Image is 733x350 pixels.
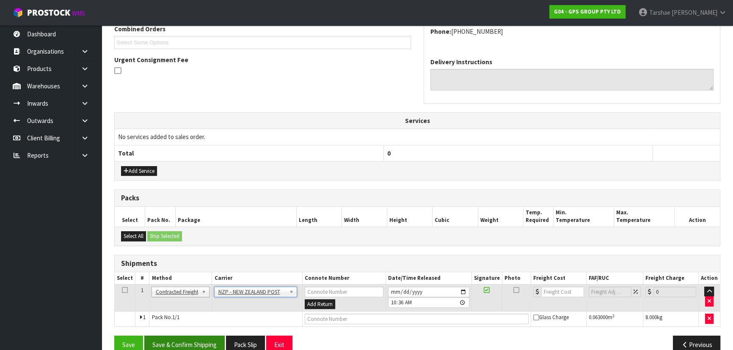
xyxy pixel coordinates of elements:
td: No services added to sales order. [115,129,720,145]
th: Connote Number [302,272,386,284]
th: Temp. Required [523,207,554,227]
th: Cubic [433,207,478,227]
th: Height [387,207,433,227]
th: Max. Temperature [614,207,675,227]
th: Width [342,207,387,227]
span: 1 [143,314,146,321]
th: Signature [471,272,502,284]
input: Freight Adjustment [589,287,631,297]
strong: G04 - GPS GROUP PTY LTD [554,8,621,15]
td: Pack No. [149,312,302,327]
th: Min. Temperature [554,207,614,227]
span: Contracted Freight [155,287,198,297]
label: Combined Orders [114,25,165,33]
input: Connote Number [305,287,383,297]
th: Date/Time Released [386,272,471,284]
th: Carrier [212,272,302,284]
address: [PHONE_NUMBER] [430,27,714,36]
span: NZP - NEW ZEALAND POST [218,287,285,297]
label: Urgent Consignment Fee [114,55,188,64]
input: Freight Charge [653,287,696,297]
th: Total [115,145,384,161]
a: G04 - GPS GROUP PTY LTD [549,5,626,19]
th: Method [149,272,212,284]
td: kg [643,312,698,327]
button: Ship Selected [147,231,182,241]
sup: 3 [612,313,615,319]
th: Pack No. [145,207,176,227]
small: WMS [72,9,85,17]
span: [PERSON_NAME] [672,8,717,16]
span: 8.000 [645,314,657,321]
th: Weight [478,207,523,227]
input: Freight Cost [541,287,584,297]
th: Freight Charge [643,272,698,284]
th: Action [698,272,720,284]
span: Glass Charge [533,314,569,321]
button: Add Return [305,299,335,309]
h3: Shipments [121,260,714,268]
th: # [135,272,149,284]
h3: Packs [121,194,714,202]
span: 0 [387,149,391,157]
th: Photo [502,272,531,284]
th: Action [675,207,720,227]
img: cube-alt.png [13,7,23,18]
button: Select All [121,231,146,241]
button: Add Service [121,166,157,176]
th: Services [115,113,720,129]
span: ProStock [27,7,70,18]
span: Tarshae [649,8,670,16]
th: Length [296,207,342,227]
span: 1/1 [172,314,179,321]
label: Delivery Instructions [430,57,492,66]
span: 1 [141,287,143,294]
strong: phone [430,27,451,36]
span: 0.063000 [589,314,608,321]
th: Select [115,207,145,227]
td: m [587,312,643,327]
th: Select [115,272,135,284]
input: Connote Number [305,314,529,324]
th: Freight Cost [531,272,586,284]
th: FAF/RUC [587,272,643,284]
th: Package [175,207,296,227]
